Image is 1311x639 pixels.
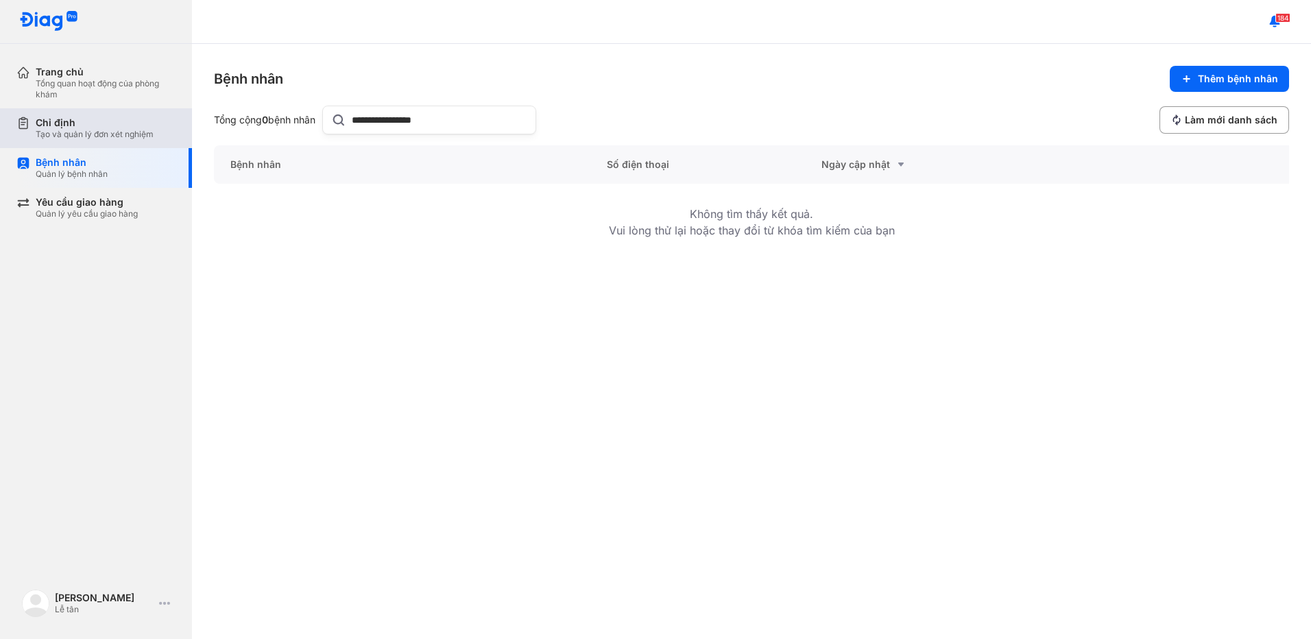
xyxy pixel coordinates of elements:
[36,169,108,180] div: Quản lý bệnh nhân
[55,604,154,615] div: Lễ tân
[36,117,154,129] div: Chỉ định
[262,114,268,125] span: 0
[1185,114,1277,126] span: Làm mới danh sách
[22,590,49,617] img: logo
[19,11,78,32] img: logo
[1198,73,1278,85] span: Thêm bệnh nhân
[36,208,138,219] div: Quản lý yêu cầu giao hàng
[590,145,806,184] div: Số điện thoại
[36,196,138,208] div: Yêu cầu giao hàng
[214,69,283,88] div: Bệnh nhân
[1275,13,1290,23] span: 184
[821,156,1004,173] div: Ngày cập nhật
[36,129,154,140] div: Tạo và quản lý đơn xét nghiệm
[1159,106,1289,134] button: Làm mới danh sách
[1170,66,1289,92] button: Thêm bệnh nhân
[55,592,154,604] div: [PERSON_NAME]
[36,78,176,100] div: Tổng quan hoạt động của phòng khám
[36,66,176,78] div: Trang chủ
[214,114,317,126] div: Tổng cộng bệnh nhân
[214,145,590,184] div: Bệnh nhân
[609,184,895,261] div: Không tìm thấy kết quả. Vui lòng thử lại hoặc thay đổi từ khóa tìm kiếm của bạn
[36,156,108,169] div: Bệnh nhân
